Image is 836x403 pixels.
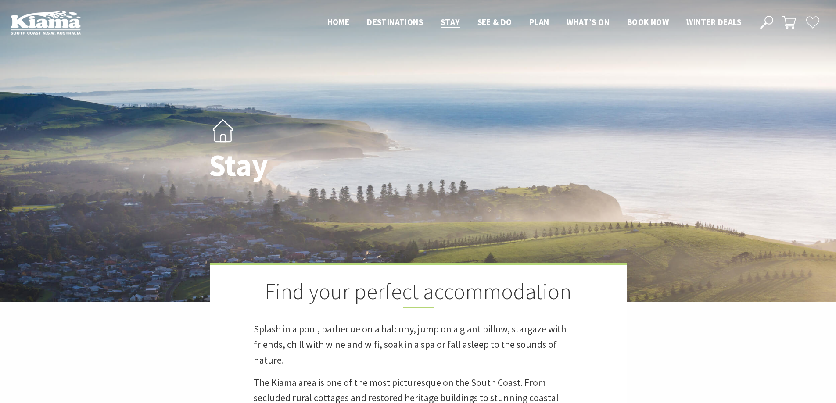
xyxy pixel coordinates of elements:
[627,17,669,27] span: Book now
[11,11,81,35] img: Kiama Logo
[254,321,583,368] p: Splash in a pool, barbecue on a balcony, jump on a giant pillow, stargaze with friends, chill wit...
[209,148,457,182] h1: Stay
[567,17,610,27] span: What’s On
[477,17,512,27] span: See & Do
[686,17,741,27] span: Winter Deals
[254,278,583,308] h2: Find your perfect accommodation
[319,15,750,30] nav: Main Menu
[367,17,423,27] span: Destinations
[530,17,549,27] span: Plan
[327,17,350,27] span: Home
[441,17,460,27] span: Stay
